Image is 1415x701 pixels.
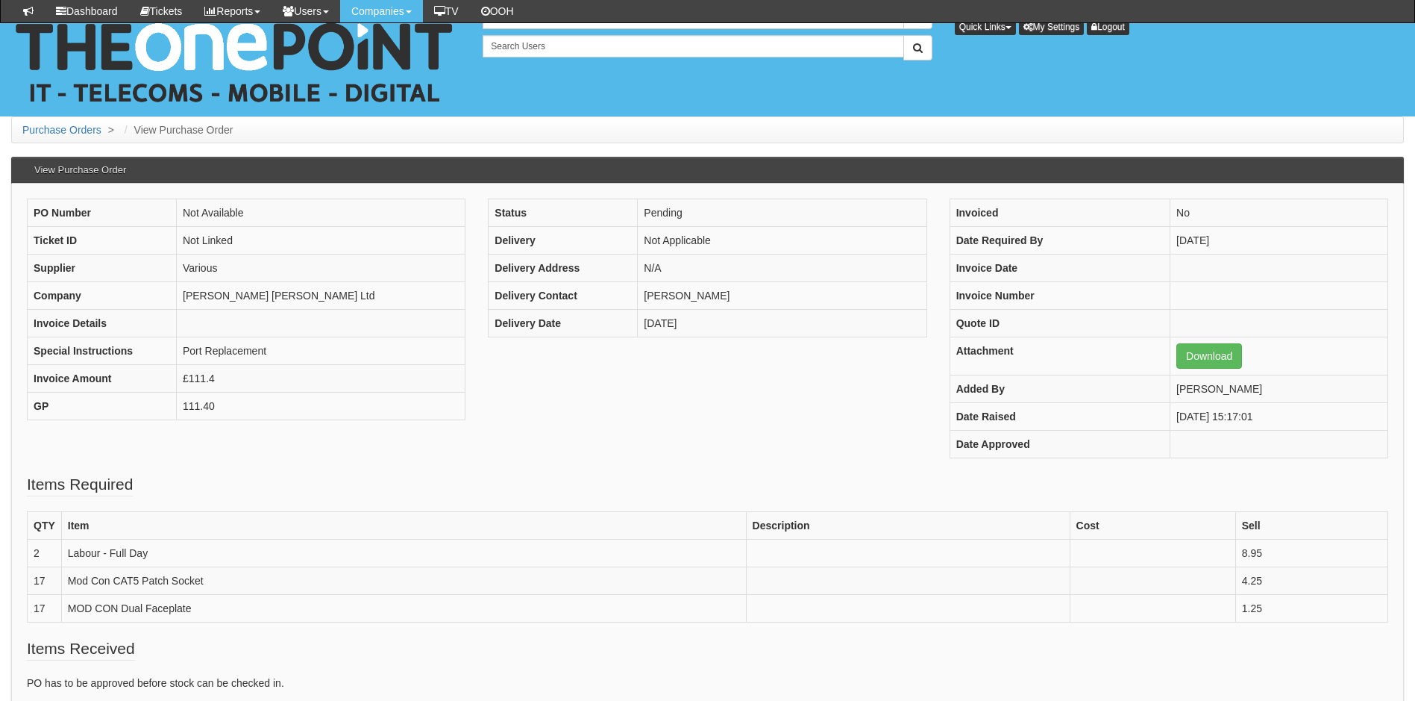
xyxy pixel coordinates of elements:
[28,310,177,337] th: Invoice Details
[177,393,465,420] td: 111.40
[28,595,62,623] td: 17
[489,310,638,337] th: Delivery Date
[638,199,926,227] td: Pending
[950,227,1170,255] th: Date Required By
[28,337,177,365] th: Special Instructions
[1170,403,1388,431] td: [DATE] 15:17:01
[950,310,1170,337] th: Quote ID
[22,124,101,136] a: Purchase Orders
[177,337,465,365] td: Port Replacement
[489,199,638,227] th: Status
[950,199,1170,227] th: Invoiced
[1070,512,1235,540] th: Cost
[28,282,177,310] th: Company
[1235,595,1387,623] td: 1.25
[489,227,638,255] th: Delivery
[638,282,926,310] td: [PERSON_NAME]
[1235,512,1387,540] th: Sell
[1170,227,1388,255] td: [DATE]
[28,393,177,420] th: GP
[104,124,118,136] span: >
[28,512,62,540] th: QTY
[1019,19,1085,35] a: My Settings
[28,255,177,282] th: Supplier
[1087,19,1129,35] a: Logout
[746,512,1070,540] th: Description
[638,310,926,337] td: [DATE]
[1170,199,1388,227] td: No
[177,255,465,282] td: Various
[27,473,133,496] legend: Items Required
[955,19,1016,35] button: Quick Links
[61,540,746,567] td: Labour - Full Day
[27,158,134,183] h3: View Purchase Order
[489,255,638,282] th: Delivery Address
[950,376,1170,403] th: Added By
[177,227,465,255] td: Not Linked
[121,122,233,137] li: View Purchase Order
[61,567,746,595] td: Mod Con CAT5 Patch Socket
[177,365,465,393] td: £111.4
[28,227,177,255] th: Ticket ID
[61,595,746,623] td: MOD CON Dual Faceplate
[177,199,465,227] td: Not Available
[1235,567,1387,595] td: 4.25
[638,227,926,255] td: Not Applicable
[28,199,177,227] th: PO Number
[950,255,1170,282] th: Invoice Date
[1176,343,1242,369] a: Download
[1170,376,1388,403] td: [PERSON_NAME]
[950,282,1170,310] th: Invoice Number
[28,540,62,567] td: 2
[489,282,638,310] th: Delivery Contact
[27,676,1388,691] p: PO has to be approved before stock can be checked in.
[950,337,1170,376] th: Attachment
[950,403,1170,431] th: Date Raised
[638,255,926,282] td: N/A
[1235,540,1387,567] td: 8.95
[177,282,465,310] td: [PERSON_NAME] [PERSON_NAME] Ltd
[483,35,903,57] input: Search Users
[27,638,135,661] legend: Items Received
[28,567,62,595] td: 17
[61,512,746,540] th: Item
[28,365,177,393] th: Invoice Amount
[950,431,1170,458] th: Date Approved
